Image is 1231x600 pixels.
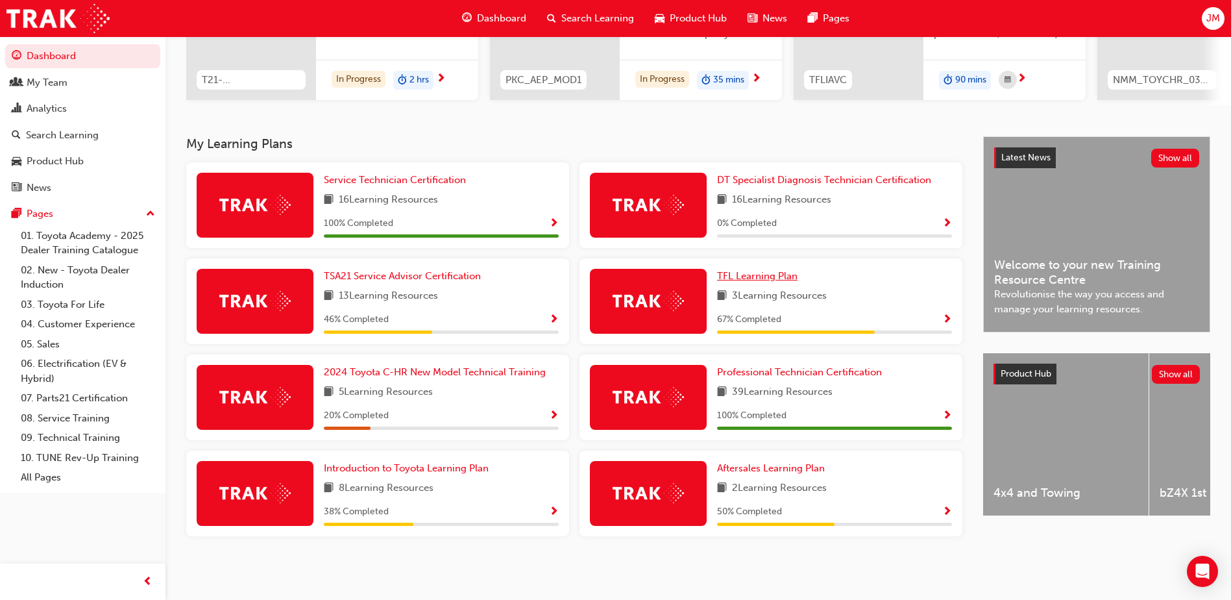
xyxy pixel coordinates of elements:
[549,408,559,424] button: Show Progress
[993,364,1200,384] a: Product HubShow all
[1113,73,1212,88] span: NMM_TOYCHR_032024_MODULE_2
[549,216,559,232] button: Show Progress
[219,387,291,407] img: Trak
[5,176,160,200] a: News
[613,291,684,311] img: Trak
[16,314,160,334] a: 04. Customer Experience
[717,461,830,476] a: Aftersales Learning Plan
[942,410,952,422] span: Show Progress
[549,506,559,518] span: Show Progress
[324,461,494,476] a: Introduction to Toyota Learning Plan
[324,270,481,282] span: TSA21 Service Advisor Certification
[5,71,160,95] a: My Team
[452,5,537,32] a: guage-iconDashboard
[339,192,438,208] span: 16 Learning Resources
[717,481,727,497] span: book-icon
[12,208,21,220] span: pages-icon
[994,287,1199,316] span: Revolutionise the way you access and manage your learning resources.
[339,288,438,305] span: 13 Learning Resources
[942,216,952,232] button: Show Progress
[324,312,389,327] span: 46 % Completed
[143,574,152,590] span: prev-icon
[5,123,160,147] a: Search Learning
[12,130,21,142] span: search-icon
[955,73,986,88] span: 90 mins
[944,72,953,89] span: duration-icon
[717,408,786,423] span: 100 % Completed
[613,387,684,407] img: Trak
[5,149,160,173] a: Product Hub
[717,174,931,186] span: DT Specialist Diagnosis Technician Certification
[1206,11,1220,26] span: JM
[717,505,782,519] span: 50 % Completed
[537,5,644,32] a: search-iconSearch Learning
[549,218,559,230] span: Show Progress
[219,195,291,215] img: Trak
[324,269,486,284] a: TSA21 Service Advisor Certification
[732,481,827,497] span: 2 Learning Resources
[27,75,67,90] div: My Team
[16,388,160,408] a: 07. Parts21 Certification
[993,486,1138,501] span: 4x4 and Towing
[732,384,833,401] span: 39 Learning Resources
[748,10,757,27] span: news-icon
[16,408,160,429] a: 08. Service Training
[16,334,160,355] a: 05. Sales
[798,5,860,32] a: pages-iconPages
[16,354,160,388] a: 06. Electrification (EV & Hybrid)
[809,73,847,88] span: TFLIAVC
[12,182,21,194] span: news-icon
[324,192,334,208] span: book-icon
[27,181,51,195] div: News
[670,11,727,26] span: Product Hub
[324,462,489,474] span: Introduction to Toyota Learning Plan
[186,136,962,151] h3: My Learning Plans
[751,73,761,85] span: next-icon
[27,206,53,221] div: Pages
[549,504,559,520] button: Show Progress
[409,73,429,88] span: 2 hrs
[12,103,21,115] span: chart-icon
[717,216,777,231] span: 0 % Completed
[717,269,803,284] a: TFL Learning Plan
[1187,556,1218,587] div: Open Intercom Messenger
[717,462,825,474] span: Aftersales Learning Plan
[655,10,664,27] span: car-icon
[5,44,160,68] a: Dashboard
[994,147,1199,168] a: Latest NewsShow all
[717,365,887,380] a: Professional Technician Certification
[942,506,952,518] span: Show Progress
[762,11,787,26] span: News
[635,71,689,88] div: In Progress
[717,270,798,282] span: TFL Learning Plan
[16,428,160,448] a: 09. Technical Training
[12,156,21,168] span: car-icon
[613,483,684,503] img: Trak
[942,504,952,520] button: Show Progress
[324,216,393,231] span: 100 % Completed
[5,202,160,226] button: Pages
[324,174,466,186] span: Service Technician Certification
[324,384,334,401] span: book-icon
[12,77,21,89] span: people-icon
[436,73,446,85] span: next-icon
[5,97,160,121] a: Analytics
[983,136,1210,332] a: Latest NewsShow allWelcome to your new Training Resource CentreRevolutionise the way you access a...
[324,366,546,378] span: 2024 Toyota C-HR New Model Technical Training
[16,295,160,315] a: 03. Toyota For Life
[324,288,334,305] span: book-icon
[549,312,559,328] button: Show Progress
[547,10,556,27] span: search-icon
[506,73,581,88] span: PKC_AEP_MOD1
[324,365,551,380] a: 2024 Toyota C-HR New Model Technical Training
[324,408,389,423] span: 20 % Completed
[6,4,110,33] img: Trak
[737,5,798,32] a: news-iconNews
[1202,7,1225,30] button: JM
[644,5,737,32] a: car-iconProduct Hub
[1005,72,1011,88] span: calendar-icon
[339,384,433,401] span: 5 Learning Resources
[12,51,21,62] span: guage-icon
